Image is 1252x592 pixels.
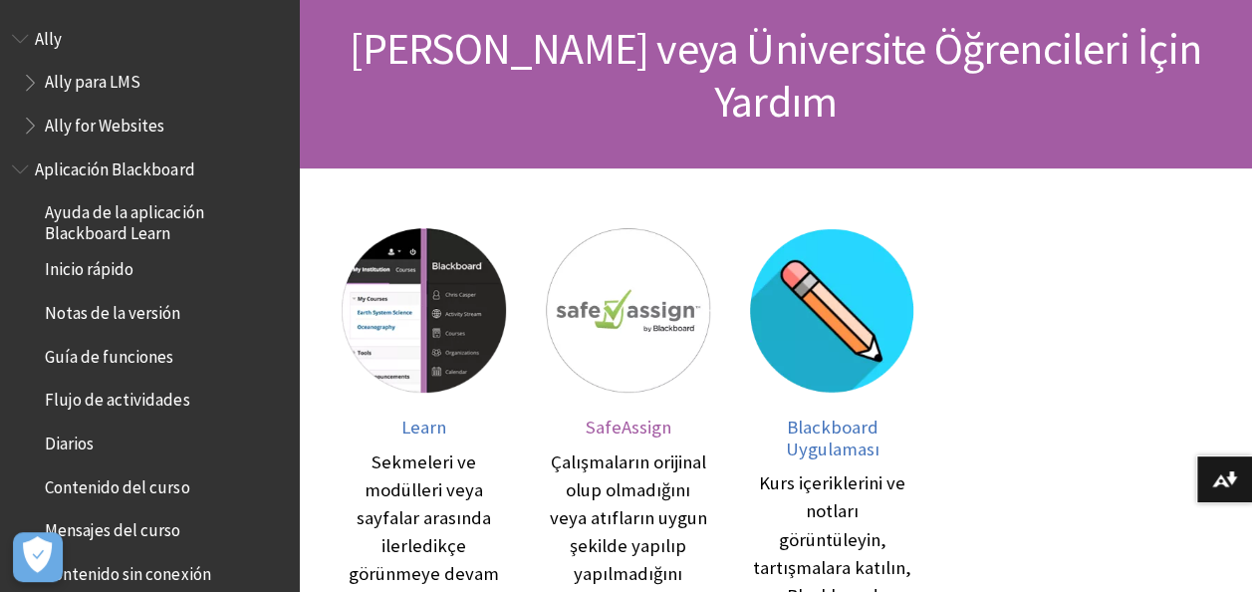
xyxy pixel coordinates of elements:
span: Ally for Websites [45,109,164,136]
img: Learn [342,228,506,393]
span: Inicio rápido [45,253,133,280]
span: Learn [401,416,446,439]
span: Blackboard Uygulaması [785,416,878,460]
span: Mensajes del curso [45,514,180,541]
span: Flujo de actividades [45,384,189,411]
span: [PERSON_NAME] veya Üniversite Öğrencileri İçin Yardım [350,21,1200,129]
span: Ally [35,22,62,49]
img: SafeAssign [546,228,710,393]
span: Notas de la versión [45,296,180,323]
span: Guía de funciones [45,340,173,367]
span: Contenido del curso [45,470,189,497]
span: Ayuda de la aplicación Blackboard Learn [45,196,285,243]
button: Abrir preferencias [13,532,63,582]
span: Ally para LMS [45,66,140,93]
span: SafeAssign [585,416,670,439]
nav: Book outline for Anthology Ally Help [12,22,287,143]
span: Contenido sin conexión [45,557,210,584]
span: Diarios [45,427,94,453]
img: Blackboard Uygulaması [750,228,914,393]
span: Aplicación Blackboard [35,152,194,179]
